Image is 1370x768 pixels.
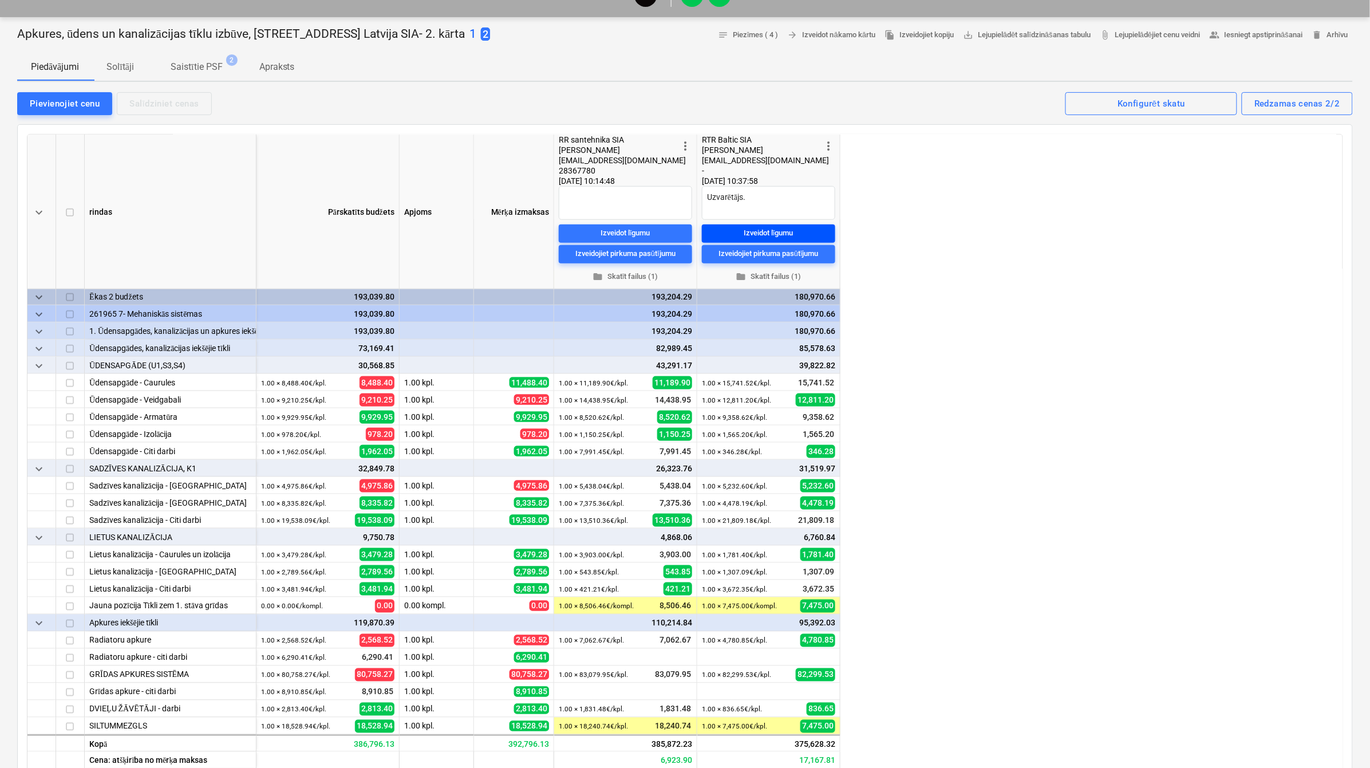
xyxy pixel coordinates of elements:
span: [EMAIL_ADDRESS][DOMAIN_NAME] [559,156,686,165]
div: Izveidojiet pirkuma pasūtījumu [575,247,676,261]
div: Lietus kanalizācija - Veidgabali [89,563,251,580]
span: 1,565.20 [802,428,835,440]
span: 6,290.41 [361,652,394,663]
div: rindas [85,135,256,289]
small: 1.00 × 346.28€ / kpl. [702,448,762,456]
button: Izveidojiet kopiju [880,26,958,44]
div: 193,039.80 [261,322,394,340]
div: 1.00 kpl. [400,511,474,529]
small: 1.00 × 421.21€ / kpl. [559,585,619,593]
button: 1 [469,26,476,42]
span: 7,475.00 [800,720,835,732]
div: 1.00 kpl. [400,443,474,460]
div: 193,204.29 [559,288,692,305]
span: save_alt [963,30,973,40]
span: 346.28 [807,445,835,458]
span: Piezīmes ( 4 ) [718,29,779,42]
small: 1.00 × 8,488.40€ / kpl. [261,379,326,387]
small: 1.00 × 1,565.20€ / kpl. [702,431,767,439]
span: keyboard_arrow_down [32,359,46,373]
button: Skatīt failus (1) [559,267,692,285]
small: 1.00 × 11,189.90€ / kpl. [559,379,628,387]
small: 1.00 × 3,479.28€ / kpl. [261,551,326,559]
div: Sadzīves kanalizācija - Citi darbi [89,511,251,528]
div: 1.00 kpl. [400,718,474,735]
p: Piedāvājumi [31,60,79,74]
span: keyboard_arrow_down [32,462,46,476]
span: 0.00 [375,600,394,612]
p: Saistītie PSF [171,60,222,74]
span: more_vert [678,139,692,153]
p: Apkures, ūdens un kanalizācijas tīklu izbūve, [STREET_ADDRESS] Latvija SIA- 2. kārta [17,26,465,42]
button: Redzamas cenas 2/2 [1242,92,1353,115]
span: 9,929.95 [360,411,394,423]
span: 21,809.18 [797,514,835,526]
span: people_alt [1210,30,1220,40]
div: Jauna pozīcija Tīkli zem 1. stāva grīdas [89,597,251,614]
span: 82,299.53 [796,668,835,681]
div: 30,568.85 [261,357,394,374]
span: 11,488.40 [510,377,549,388]
small: 1.00 × 8,506.46€ / kompl. [559,602,634,611]
span: 80,758.27 [510,669,549,680]
div: 28367780 [559,166,678,176]
small: 1.00 × 2,813.40€ / kpl. [261,706,326,714]
span: keyboard_arrow_down [32,617,46,631]
span: Lejupielādēt salīdzināšanas tabulu [963,29,1091,42]
div: 0.00 kompl. [400,597,474,615]
div: 110,214.84 [559,615,692,632]
small: 1.00 × 4,478.19€ / kpl. [702,499,767,507]
span: 83,079.95 [654,669,692,680]
div: Redzamas cenas 2/2 [1254,96,1340,111]
small: 1.00 × 8,520.62€ / kpl. [559,413,624,422]
div: 1.00 kpl. [400,374,474,391]
div: 193,204.29 [559,305,692,322]
small: 1.00 × 80,758.27€ / kpl. [261,671,330,679]
div: Sadzīves kanalizācija - Caurules [89,477,251,494]
small: 1.00 × 2,568.52€ / kpl. [261,637,326,645]
small: 1.00 × 18,240.74€ / kpl. [559,723,628,731]
span: 11,189.90 [653,376,692,389]
div: 1.00 kpl. [400,580,474,597]
span: 2,789.56 [514,566,549,577]
span: 1,150.25 [657,428,692,440]
div: 1.00 kpl. [400,494,474,511]
span: 1,962.05 [514,446,549,456]
span: 3,672.35 [802,583,835,594]
span: 978.20 [520,429,549,439]
div: DVIEĻU ŽĀVĒTĀJI - darbi [89,700,251,717]
small: 1.00 × 5,438.04€ / kpl. [559,482,624,490]
small: 1.00 × 8,910.85€ / kpl. [261,688,326,696]
span: 12,811.20 [796,393,835,406]
small: 1.00 × 7,991.45€ / kpl. [559,448,624,456]
span: Arhīvu [1312,29,1348,42]
div: 85,578.63 [702,340,835,357]
span: Iesniegt apstiprināšanai [1210,29,1303,42]
div: 31,519.97 [702,460,835,477]
small: 1.00 × 9,358.62€ / kpl. [702,413,767,422]
div: 386,796.13 [256,735,400,752]
small: 1.00 × 12,811.20€ / kpl. [702,396,771,404]
span: Paredzamā rentabilitāte - iesniegts piedāvājums salīdzinājumā ar mērķa cenu [799,756,835,765]
span: 2,813.40 [360,703,394,715]
div: 95,392.03 [702,615,835,632]
div: 1.00 kpl. [400,649,474,666]
small: 1.00 × 1,831.48€ / kpl. [559,706,624,714]
div: 39,822.82 [702,357,835,374]
span: 9,210.25 [360,393,394,406]
span: 1,307.09 [802,566,835,577]
div: 4,868.06 [559,529,692,546]
div: Apjoms [400,135,474,289]
div: [PERSON_NAME] [559,145,678,155]
small: 1.00 × 978.20€ / kpl. [261,431,321,439]
div: Ūdensapgāde - Veidgabali [89,391,251,408]
div: 180,970.66 [702,322,835,340]
span: 7,062.67 [658,635,692,646]
span: 421.21 [664,582,692,595]
small: 1.00 × 21,809.18€ / kpl. [702,517,771,525]
div: Izveidot līgumu [601,227,650,240]
div: Apkures iekšējie tīkli [89,615,251,631]
div: Pievienojiet cenu [30,96,100,111]
div: Grīdas apkure - citi darbi [89,683,251,700]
